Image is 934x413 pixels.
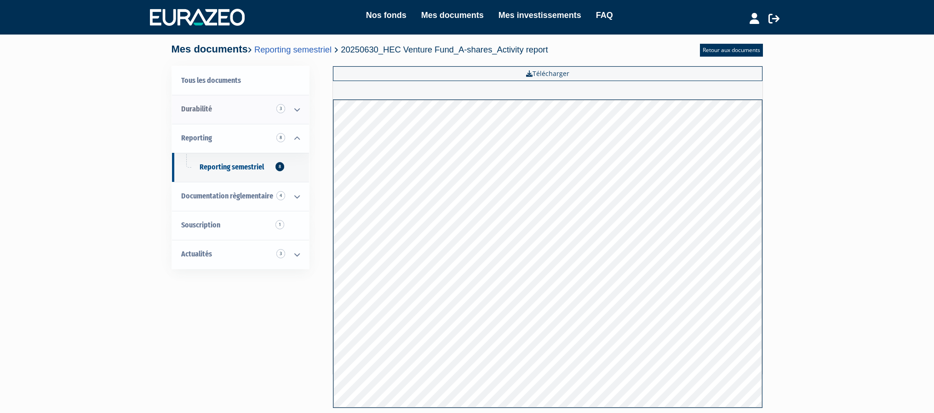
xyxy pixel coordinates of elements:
span: 4 [276,191,285,200]
span: Documentation règlementaire [181,192,273,200]
a: Nos fonds [366,9,407,22]
span: 8 [276,133,285,142]
span: Reporting [181,134,212,142]
h4: Mes documents [172,44,548,55]
a: Tous les documents [172,66,309,95]
span: 20250630_HEC Venture Fund_A-shares_Activity report [341,45,548,54]
a: Reporting 8 [172,124,309,153]
a: Souscription1 [172,211,309,240]
a: Reporting semestriel [254,45,332,54]
span: Actualités [181,250,212,258]
span: 3 [276,249,285,258]
span: Souscription [181,221,220,229]
a: Retour aux documents [700,44,763,57]
span: 8 [275,162,284,171]
a: Télécharger [333,66,762,81]
a: Documentation règlementaire 4 [172,182,309,211]
a: Mes investissements [499,9,581,22]
a: Mes documents [421,9,484,22]
span: Reporting semestriel [200,163,264,171]
img: 1732889491-logotype_eurazeo_blanc_rvb.png [150,9,245,25]
span: 3 [276,104,285,113]
a: FAQ [596,9,613,22]
span: 1 [275,220,284,229]
span: Durabilité [181,105,212,113]
a: Actualités 3 [172,240,309,269]
a: Durabilité 3 [172,95,309,124]
a: Reporting semestriel8 [172,153,309,182]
